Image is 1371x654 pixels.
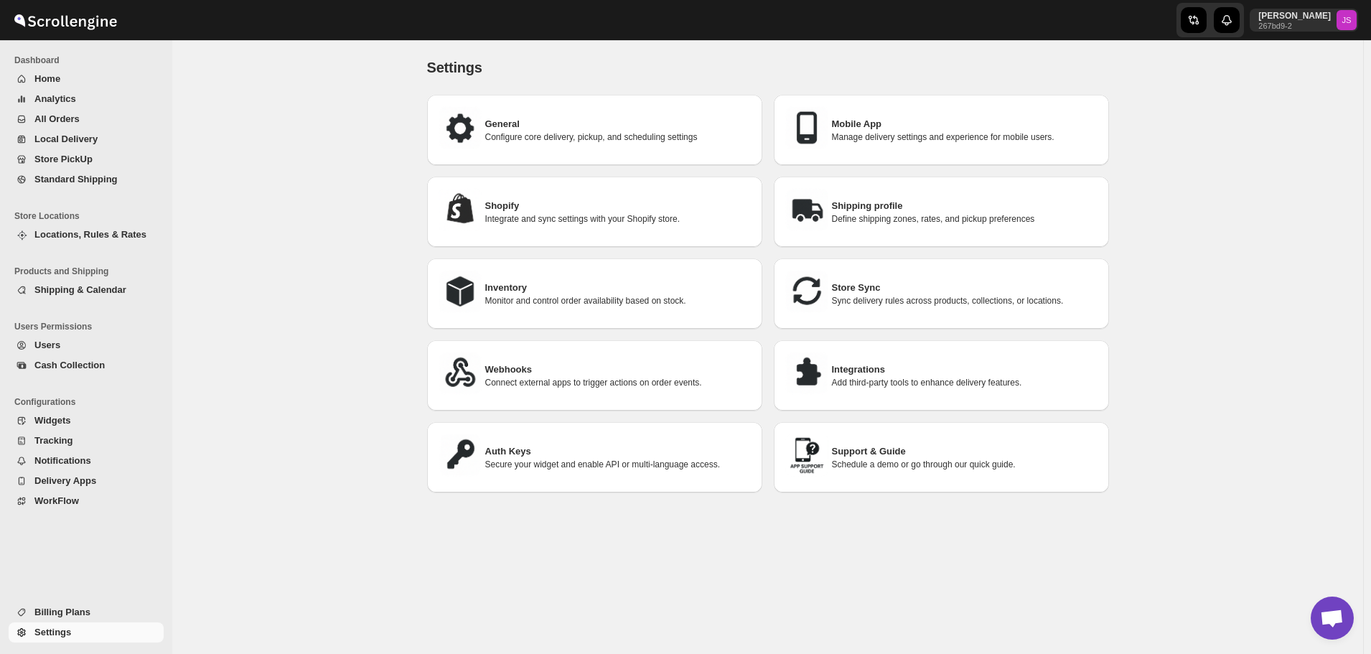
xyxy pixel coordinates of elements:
h3: Support & Guide [832,444,1098,459]
text: JS [1342,16,1351,24]
span: Analytics [34,93,76,104]
p: Connect external apps to trigger actions on order events. [485,377,751,388]
p: Integrate and sync settings with your Shopify store. [485,213,751,225]
h3: Shipping profile [832,199,1098,213]
p: Configure core delivery, pickup, and scheduling settings [485,131,751,143]
h3: General [485,117,751,131]
h3: Store Sync [832,281,1098,295]
span: Dashboard [14,55,165,66]
h3: Auth Keys [485,444,751,459]
a: Open chat [1311,597,1354,640]
span: Shipping & Calendar [34,284,126,295]
button: All Orders [9,109,164,129]
h3: Integrations [832,363,1098,377]
span: Billing Plans [34,607,90,617]
button: Locations, Rules & Rates [9,225,164,245]
span: Local Delivery [34,134,98,144]
span: Locations, Rules & Rates [34,229,146,240]
p: Sync delivery rules across products, collections, or locations. [832,295,1098,307]
span: Notifications [34,455,91,466]
img: Mobile App [785,106,828,149]
p: Add third-party tools to enhance delivery features. [832,377,1098,388]
img: Auth Keys [439,434,482,477]
p: Define shipping zones, rates, and pickup preferences [832,213,1098,225]
span: Configurations [14,396,165,408]
span: Tracking [34,435,72,446]
span: Widgets [34,415,70,426]
span: Settings [427,60,482,75]
span: Store PickUp [34,154,93,164]
span: Users [34,340,60,350]
button: Settings [9,622,164,643]
p: Monitor and control order availability based on stock. [485,295,751,307]
button: Widgets [9,411,164,431]
button: Delivery Apps [9,471,164,491]
button: Home [9,69,164,89]
span: Users Permissions [14,321,165,332]
span: Standard Shipping [34,174,118,184]
p: [PERSON_NAME] [1258,10,1331,22]
button: Tracking [9,431,164,451]
button: WorkFlow [9,491,164,511]
button: Notifications [9,451,164,471]
span: Products and Shipping [14,266,165,277]
img: Shipping profile [785,188,828,231]
img: Integrations [785,352,828,395]
button: Analytics [9,89,164,109]
p: Secure your widget and enable API or multi-language access. [485,459,751,470]
span: All Orders [34,113,80,124]
button: Billing Plans [9,602,164,622]
img: Webhooks [439,352,482,395]
span: Store Locations [14,210,165,222]
span: WorkFlow [34,495,79,506]
img: General [439,106,482,149]
img: Store Sync [785,270,828,313]
h3: Mobile App [832,117,1098,131]
p: 267bd9-2 [1258,22,1331,30]
button: Users [9,335,164,355]
span: Joniel Jay Saumat [1337,10,1357,30]
span: Delivery Apps [34,475,96,486]
h3: Webhooks [485,363,751,377]
p: Schedule a demo or go through our quick guide. [832,459,1098,470]
img: Shopify [439,188,482,231]
span: Home [34,73,60,84]
button: User menu [1250,9,1358,32]
h3: Inventory [485,281,751,295]
img: Inventory [439,270,482,313]
button: Shipping & Calendar [9,280,164,300]
img: Support & Guide [785,434,828,477]
span: Settings [34,627,71,637]
p: Manage delivery settings and experience for mobile users. [832,131,1098,143]
h3: Shopify [485,199,751,213]
span: Cash Collection [34,360,105,370]
img: ScrollEngine [11,2,119,38]
button: Cash Collection [9,355,164,375]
